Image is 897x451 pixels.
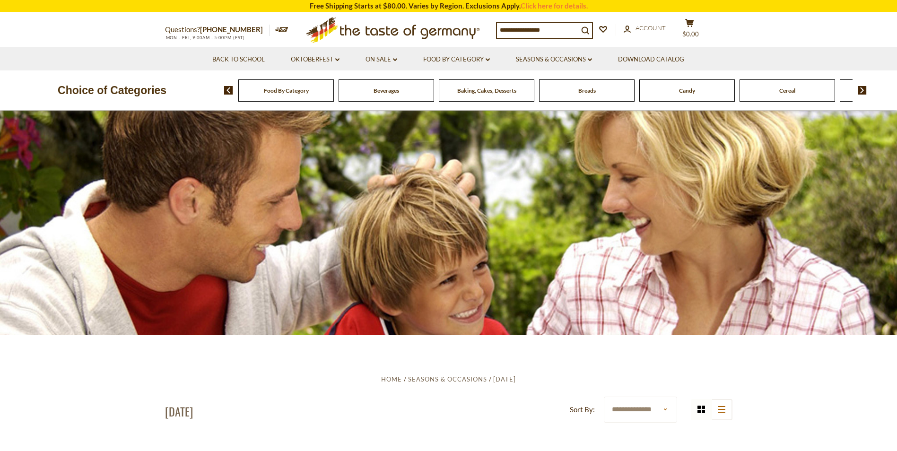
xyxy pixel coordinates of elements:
a: Food By Category [264,87,309,94]
a: Account [624,23,666,34]
a: Download Catalog [618,54,684,65]
a: Seasons & Occasions [408,375,487,383]
a: Back to School [212,54,265,65]
span: $0.00 [682,30,699,38]
img: previous arrow [224,86,233,95]
a: Baking, Cakes, Desserts [457,87,516,94]
label: Sort By: [570,404,595,416]
a: Candy [679,87,695,94]
p: Questions? [165,24,270,36]
a: On Sale [366,54,397,65]
a: Cereal [779,87,795,94]
span: Account [636,24,666,32]
a: [DATE] [493,375,516,383]
a: Oktoberfest [291,54,340,65]
a: Beverages [374,87,399,94]
img: next arrow [858,86,867,95]
a: Home [381,375,402,383]
a: [PHONE_NUMBER] [200,25,263,34]
a: Click here for details. [521,1,588,10]
button: $0.00 [676,18,704,42]
a: Breads [578,87,596,94]
a: Food By Category [423,54,490,65]
a: Seasons & Occasions [516,54,592,65]
span: MON - FRI, 9:00AM - 5:00PM (EST) [165,35,245,40]
h1: [DATE] [165,404,193,418]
